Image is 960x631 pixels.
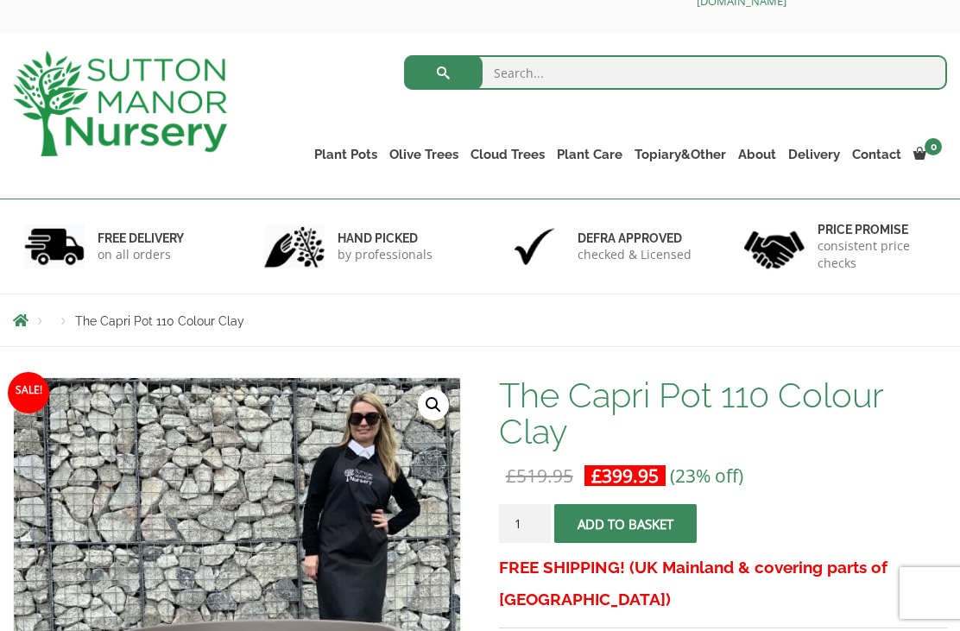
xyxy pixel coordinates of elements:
[338,230,433,246] h6: hand picked
[818,237,936,272] p: consistent price checks
[338,246,433,263] p: by professionals
[670,464,743,488] span: (23% off)
[13,51,227,156] img: logo
[499,377,947,450] h1: The Capri Pot 110 Colour Clay
[578,246,692,263] p: checked & Licensed
[75,314,244,328] span: The Capri Pot 110 Colour Clay
[8,372,49,413] span: Sale!
[383,142,464,167] a: Olive Trees
[591,464,659,488] bdi: 399.95
[578,230,692,246] h6: Defra approved
[818,222,936,237] h6: Price promise
[404,55,947,90] input: Search...
[744,220,805,273] img: 4.jpg
[551,142,628,167] a: Plant Care
[418,389,449,420] a: View full-screen image gallery
[464,142,551,167] a: Cloud Trees
[506,464,573,488] bdi: 519.95
[506,464,516,488] span: £
[732,142,782,167] a: About
[264,224,325,268] img: 2.jpg
[499,504,551,543] input: Product quantity
[98,246,184,263] p: on all orders
[925,138,942,155] span: 0
[591,464,602,488] span: £
[504,224,565,268] img: 3.jpg
[554,504,697,543] button: Add to basket
[628,142,732,167] a: Topiary&Other
[846,142,907,167] a: Contact
[98,230,184,246] h6: FREE DELIVERY
[308,142,383,167] a: Plant Pots
[907,142,947,167] a: 0
[13,313,947,327] nav: Breadcrumbs
[782,142,846,167] a: Delivery
[499,552,947,615] h3: FREE SHIPPING! (UK Mainland & covering parts of [GEOGRAPHIC_DATA])
[24,224,85,268] img: 1.jpg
